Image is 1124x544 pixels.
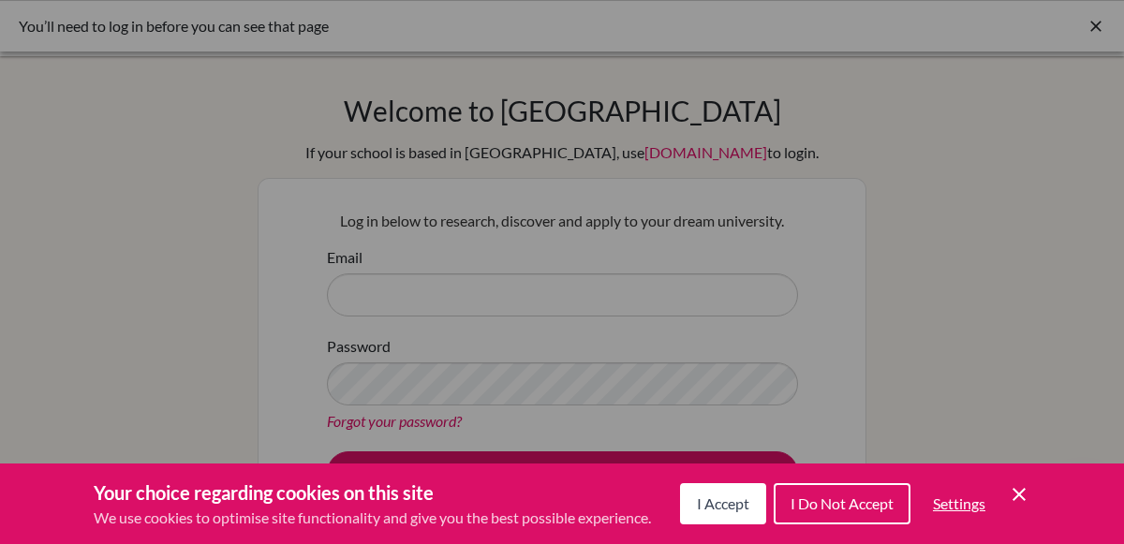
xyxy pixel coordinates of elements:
span: I Do Not Accept [791,494,894,512]
button: I Accept [680,483,766,524]
span: Settings [933,494,985,512]
button: I Do Not Accept [774,483,910,524]
button: Settings [918,485,1000,522]
button: Save and close [1008,483,1030,506]
span: I Accept [697,494,749,512]
h3: Your choice regarding cookies on this site [94,478,651,507]
p: We use cookies to optimise site functionality and give you the best possible experience. [94,507,651,529]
